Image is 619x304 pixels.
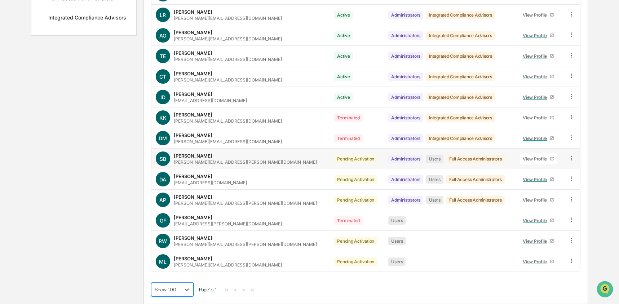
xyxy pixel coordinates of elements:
div: Integrated Compliance Advisors [426,134,495,142]
div: Pending Activation [334,175,377,184]
span: LR [160,12,166,18]
a: View Profile [520,133,557,144]
div: [PERSON_NAME][EMAIL_ADDRESS][DOMAIN_NAME] [174,139,282,144]
div: Pending Activation [334,196,377,204]
button: |< [222,287,231,293]
div: [PERSON_NAME] [174,91,212,97]
a: View Profile [520,9,557,21]
span: Pylon [72,122,87,128]
div: Active [334,11,353,19]
div: Full Access Administrators [446,196,505,204]
a: View Profile [520,71,557,82]
span: TE [160,53,166,59]
div: View Profile [523,259,550,264]
a: View Profile [520,50,557,62]
span: DA [159,176,166,182]
div: [PERSON_NAME] [174,132,212,138]
div: Full Access Administrators [446,155,505,163]
div: View Profile [523,33,550,38]
div: View Profile [523,94,550,100]
div: [PERSON_NAME][EMAIL_ADDRESS][DOMAIN_NAME] [174,118,282,124]
div: Administrators [388,196,423,204]
div: Integrated Compliance Advisors [426,52,495,60]
a: View Profile [520,30,557,41]
a: 🔎Data Lookup [4,102,48,115]
div: Start new chat [25,55,118,62]
div: Active [334,93,353,101]
div: [PERSON_NAME] [174,235,212,241]
a: View Profile [520,92,557,103]
div: View Profile [523,136,550,141]
div: Active [334,72,353,81]
div: View Profile [523,53,550,59]
div: Administrators [388,155,423,163]
div: [PERSON_NAME] [174,215,212,220]
span: Attestations [59,91,89,98]
span: CT [159,74,166,80]
div: [PERSON_NAME][EMAIL_ADDRESS][PERSON_NAME][DOMAIN_NAME] [174,159,317,165]
button: < [232,287,239,293]
span: SB [160,156,166,162]
div: Administrators [388,11,423,19]
div: Users [426,196,443,204]
a: View Profile [520,235,557,247]
div: Administrators [388,175,423,184]
div: 🖐️ [7,92,13,97]
div: Integrated Compliance Advisors [48,14,126,23]
div: [PERSON_NAME] [174,173,212,179]
a: View Profile [520,153,557,164]
div: [PERSON_NAME] [174,50,212,56]
div: Users [388,257,406,266]
div: Full Access Administrators [446,175,505,184]
span: Page 1 of 1 [199,287,217,292]
div: Administrators [388,72,423,81]
button: >| [248,287,257,293]
span: DM [159,135,167,141]
a: View Profile [520,174,557,185]
div: Users [426,155,443,163]
div: View Profile [523,197,550,203]
div: Terminated [334,216,363,225]
div: Pending Activation [334,257,377,266]
span: ML [159,259,167,265]
iframe: Open customer support [596,280,615,300]
div: [PERSON_NAME][EMAIL_ADDRESS][PERSON_NAME][DOMAIN_NAME] [174,242,317,247]
span: ID [160,94,165,100]
a: 🖐️Preclearance [4,88,49,101]
div: [PERSON_NAME][EMAIL_ADDRESS][DOMAIN_NAME] [174,16,282,21]
div: [PERSON_NAME] [174,256,212,261]
a: View Profile [520,194,557,206]
div: [PERSON_NAME] [174,153,212,159]
div: [EMAIL_ADDRESS][DOMAIN_NAME] [174,180,247,185]
div: Pending Activation [334,237,377,245]
div: Administrators [388,31,423,40]
div: Users [388,237,406,245]
div: We're available if you need us! [25,62,91,68]
div: [PERSON_NAME][EMAIL_ADDRESS][PERSON_NAME][DOMAIN_NAME] [174,201,317,206]
span: AP [159,197,166,203]
a: View Profile [520,215,557,226]
div: Integrated Compliance Advisors [426,114,495,122]
div: [PERSON_NAME] [174,194,212,200]
div: Administrators [388,93,423,101]
span: AO [159,32,167,39]
button: > [240,287,247,293]
a: View Profile [520,256,557,267]
div: Active [334,31,353,40]
div: Integrated Compliance Advisors [426,31,495,40]
img: 1746055101610-c473b297-6a78-478c-a979-82029cc54cd1 [7,55,20,68]
div: Integrated Compliance Advisors [426,72,495,81]
div: View Profile [523,177,550,182]
a: 🗄️Attestations [49,88,92,101]
div: Administrators [388,114,423,122]
div: [PERSON_NAME] [174,112,212,118]
span: Data Lookup [14,105,45,112]
div: Active [334,52,353,60]
div: [PERSON_NAME][EMAIL_ADDRESS][DOMAIN_NAME] [174,262,282,268]
div: Integrated Compliance Advisors [426,11,495,19]
button: Start new chat [123,57,131,66]
div: Pending Activation [334,155,377,163]
div: Administrators [388,134,423,142]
